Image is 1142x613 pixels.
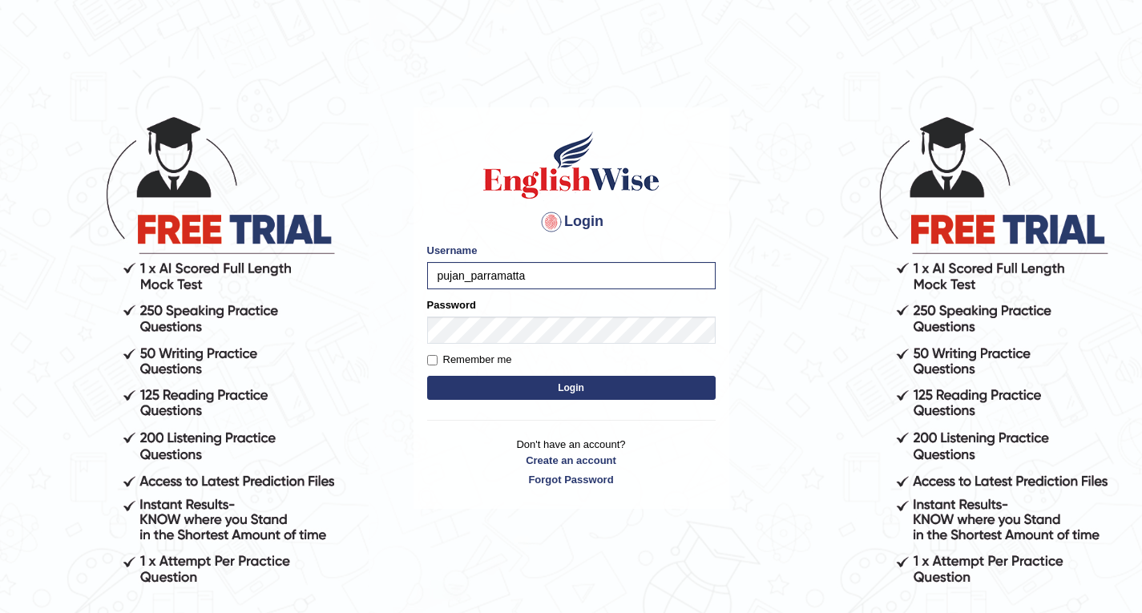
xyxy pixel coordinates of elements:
label: Remember me [427,352,512,368]
p: Don't have an account? [427,437,716,486]
button: Login [427,376,716,400]
img: Logo of English Wise sign in for intelligent practice with AI [480,129,663,201]
a: Forgot Password [427,472,716,487]
label: Password [427,297,476,313]
a: Create an account [427,453,716,468]
label: Username [427,243,478,258]
h4: Login [427,209,716,235]
input: Remember me [427,355,438,365]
